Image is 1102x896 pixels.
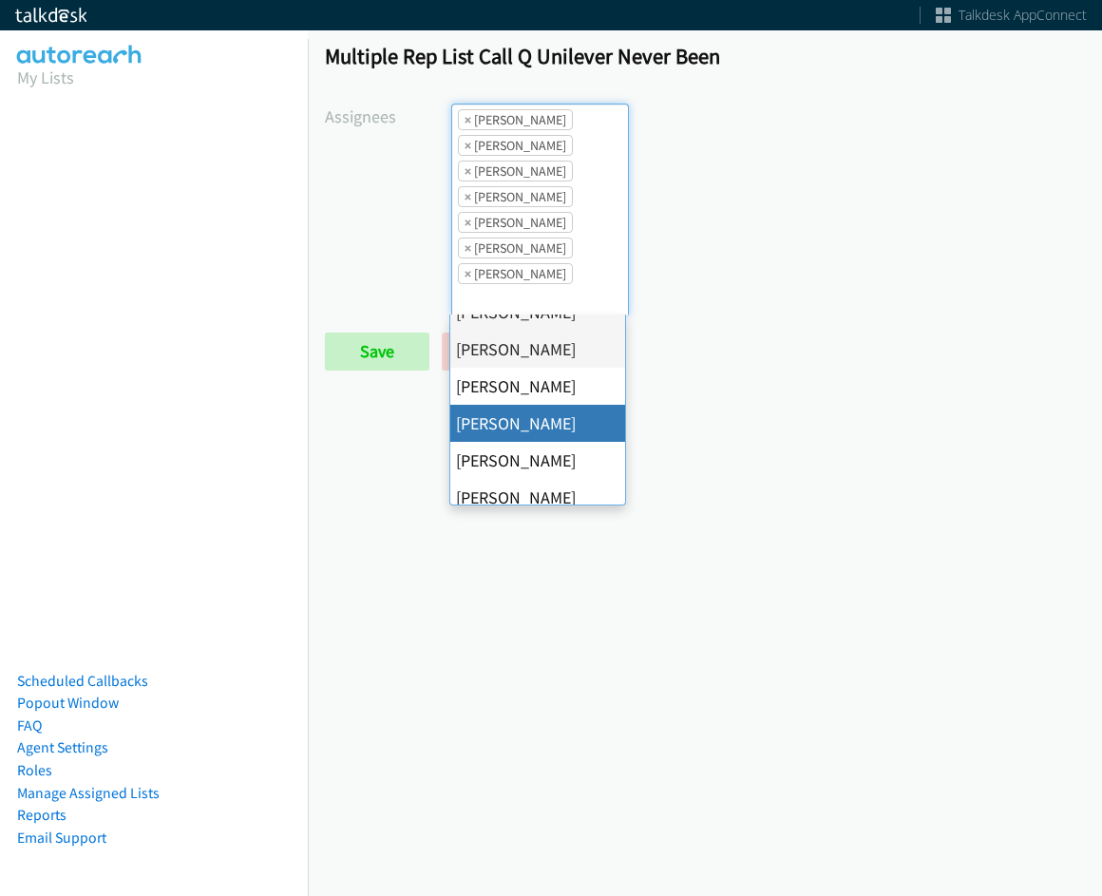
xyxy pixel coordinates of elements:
span: × [465,110,471,129]
a: Agent Settings [17,738,108,756]
li: Abigail Odhiambo [458,109,573,130]
a: Popout Window [17,694,119,712]
li: Tatiana Medina [458,238,573,258]
li: Charles Ross [458,161,573,181]
li: [PERSON_NAME] [450,405,625,442]
li: [PERSON_NAME] [450,442,625,479]
li: Cathy Shahan [458,135,573,156]
li: Rodnika Murphy [458,212,573,233]
a: Roles [17,761,52,779]
a: Back [442,333,547,371]
a: FAQ [17,716,42,734]
span: × [465,136,471,155]
a: Scheduled Callbacks [17,672,148,690]
span: × [465,213,471,232]
label: Assignees [325,104,451,129]
li: [PERSON_NAME] [450,479,625,516]
span: × [465,162,471,181]
a: Email Support [17,829,106,847]
a: My Lists [17,67,74,88]
li: [PERSON_NAME] [450,331,625,368]
li: Trevonna Lancaster [458,263,573,284]
a: Reports [17,806,66,824]
input: Save [325,333,429,371]
h1: Multiple Rep List Call Q Unilever Never Been [325,43,1085,69]
span: × [465,187,471,206]
span: × [465,264,471,283]
a: Talkdesk AppConnect [936,6,1087,25]
span: × [465,238,471,257]
li: [PERSON_NAME] [450,368,625,405]
a: Manage Assigned Lists [17,784,160,802]
li: Jordan Stehlik [458,186,573,207]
